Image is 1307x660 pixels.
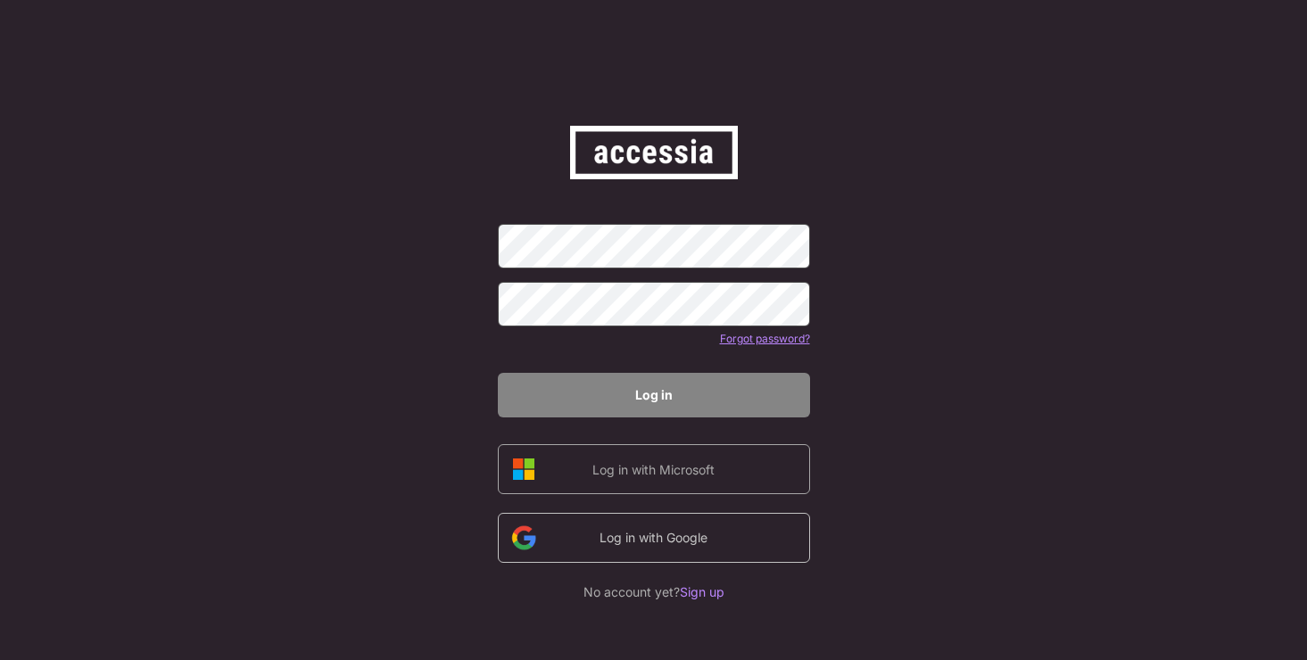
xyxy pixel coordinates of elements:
div: Forgot password? [714,332,810,347]
div: Log in with Microsoft [578,460,729,479]
div: Log in with Google [578,528,729,547]
button: Log in [498,373,810,417]
div: No account yet? [498,582,810,601]
font: Sign up [680,584,724,599]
